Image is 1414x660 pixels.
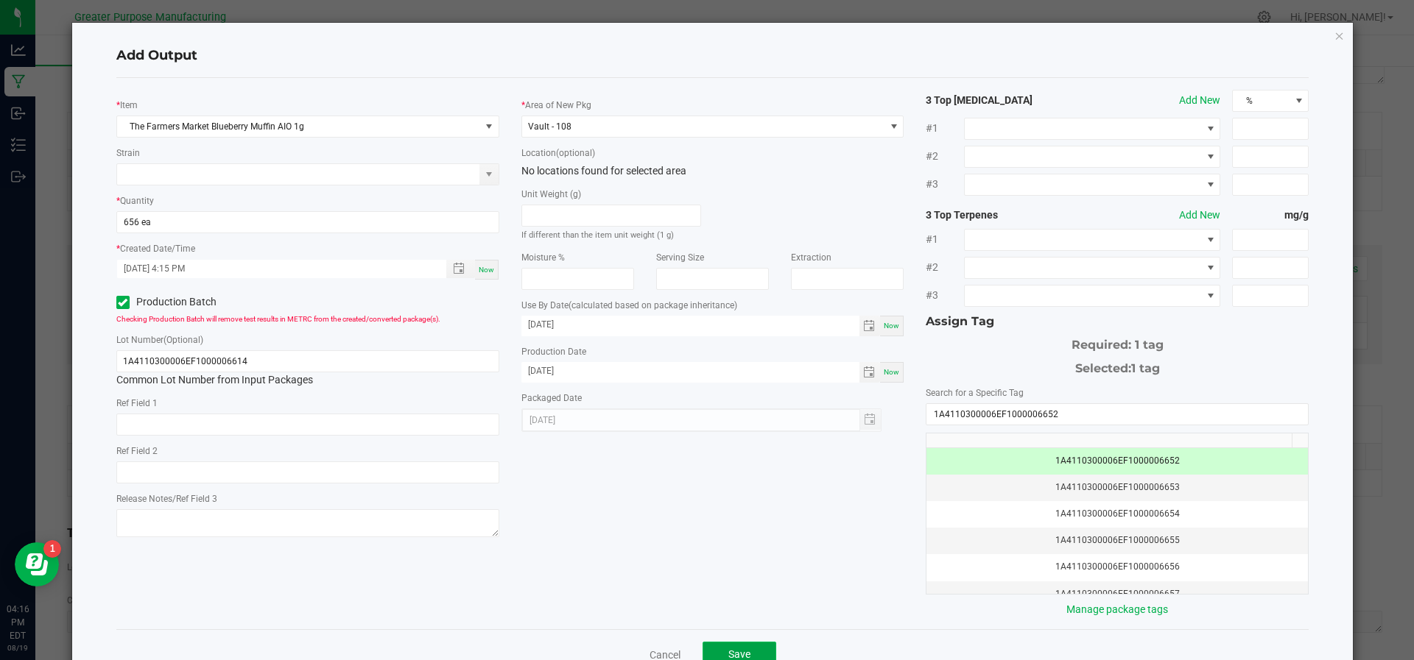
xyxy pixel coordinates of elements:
span: Now [479,266,494,274]
span: Vault - 108 [528,121,571,132]
label: Item [120,99,138,112]
label: Area of New Pkg [525,99,591,112]
div: 1A4110300006EF1000006657 [935,587,1299,601]
span: Toggle calendar [859,316,881,336]
div: 1A4110300006EF1000006656 [935,560,1299,574]
div: Selected: [926,354,1309,377]
iframe: Resource center [15,542,59,586]
span: 1 tag [1131,361,1160,375]
input: Date [521,316,859,334]
small: If different than the item unit weight (1 g) [521,230,674,240]
span: #1 [926,121,964,136]
span: #3 [926,288,964,303]
span: Now [884,368,899,376]
label: Ref Field 2 [116,444,158,458]
div: 1A4110300006EF1000006653 [935,480,1299,494]
label: Location [521,146,595,160]
label: Quantity [120,194,154,207]
span: #2 [926,149,964,164]
strong: 3 Top Terpenes [926,207,1079,223]
label: Ref Field 1 [116,397,158,410]
span: NO DATA FOUND [964,146,1220,168]
div: Common Lot Number from Input Packages [116,350,499,388]
label: Moisture % [521,251,565,264]
div: Required: 1 tag [926,330,1309,354]
button: Add New [1179,207,1220,223]
span: #3 [926,177,964,192]
span: Save [728,648,750,660]
label: Release Notes/Ref Field 3 [116,492,217,505]
span: NO DATA FOUND [964,229,1220,251]
label: Packaged Date [521,391,582,405]
a: Manage package tags [1066,603,1168,615]
span: The Farmers Market Blueberry Muffin AIO 1g [117,116,480,137]
button: Add New [1179,93,1220,108]
strong: mg/g [1232,207,1309,223]
span: Toggle popup [446,260,475,278]
input: Date [521,362,859,380]
label: Use By Date [521,299,737,312]
label: Serving Size [656,251,704,264]
span: (Optional) [163,335,203,345]
div: 1A4110300006EF1000006652 [935,454,1299,468]
label: Production Date [521,345,586,358]
label: Unit Weight (g) [521,188,581,201]
label: Strain [116,146,140,160]
span: NO DATA FOUND [964,174,1220,196]
strong: 3 Top [MEDICAL_DATA] [926,93,1079,108]
span: Now [884,322,899,330]
span: Checking Production Batch will remove test results in METRC from the created/converted package(s). [116,315,440,323]
span: NO DATA FOUND [964,285,1220,307]
iframe: Resource center unread badge [43,540,61,558]
span: #1 [926,232,964,247]
label: Extraction [791,251,831,264]
span: #2 [926,260,964,275]
span: NO DATA FOUND [964,118,1220,140]
span: % [1233,91,1290,111]
label: Production Batch [116,294,297,310]
h4: Add Output [116,46,1309,65]
div: 1A4110300006EF1000006655 [935,533,1299,547]
span: (optional) [556,148,595,158]
label: Search for a Specific Tag [926,386,1024,400]
span: No locations found for selected area [521,165,686,177]
label: Lot Number [116,333,203,347]
span: NO DATA FOUND [964,257,1220,279]
div: Assign Tag [926,313,1309,330]
div: 1A4110300006EF1000006654 [935,507,1299,521]
input: Created Datetime [117,260,431,278]
span: (calculated based on package inheritance) [569,300,737,311]
span: Toggle calendar [859,362,881,383]
label: Created Date/Time [120,242,195,255]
